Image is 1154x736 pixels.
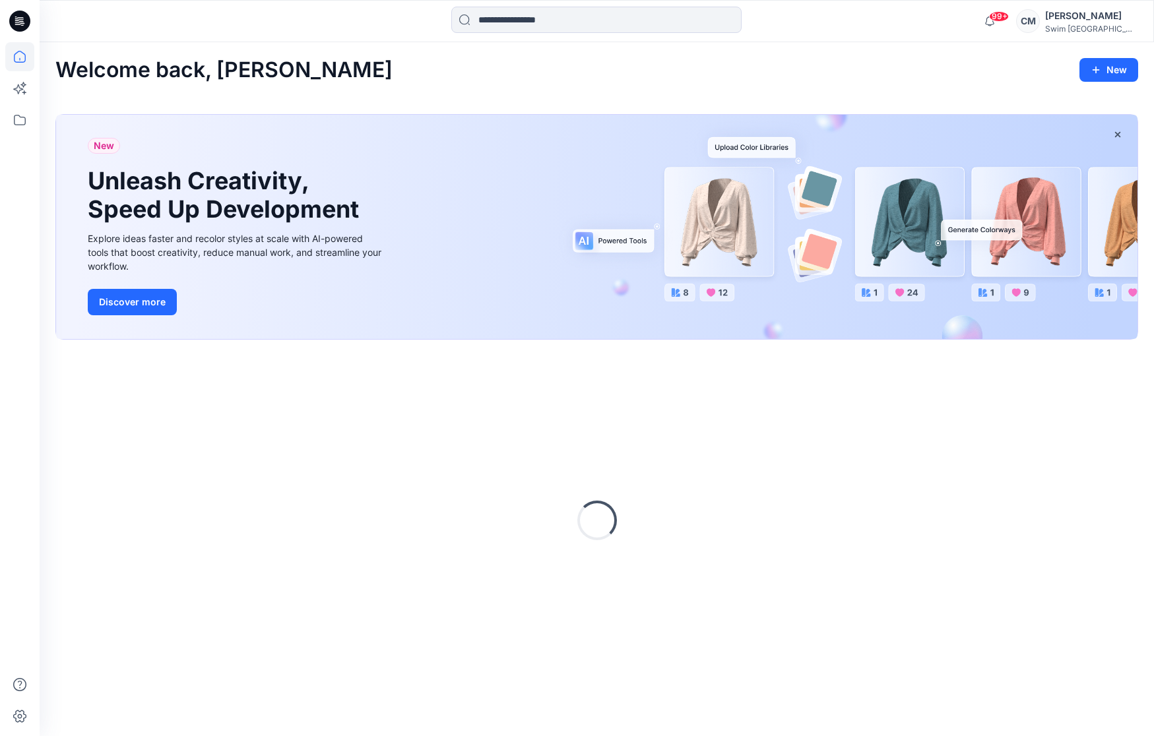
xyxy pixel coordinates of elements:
h1: Unleash Creativity, Speed Up Development [88,167,365,224]
span: New [94,138,114,154]
h2: Welcome back, [PERSON_NAME] [55,58,393,82]
button: New [1079,58,1138,82]
span: 99+ [989,11,1009,22]
div: CM [1016,9,1040,33]
div: Explore ideas faster and recolor styles at scale with AI-powered tools that boost creativity, red... [88,231,385,273]
a: Discover more [88,289,385,315]
div: Swim [GEOGRAPHIC_DATA] [1045,24,1138,34]
button: Discover more [88,289,177,315]
div: [PERSON_NAME] [1045,8,1138,24]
